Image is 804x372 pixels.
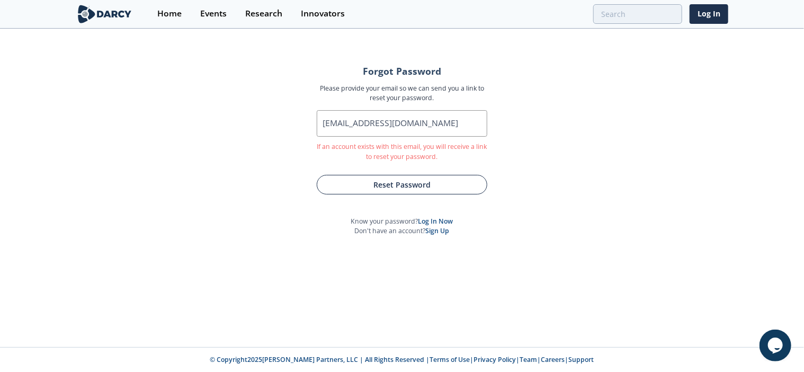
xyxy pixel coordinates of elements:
[200,10,227,18] div: Events
[541,355,565,364] a: Careers
[245,10,282,18] div: Research
[317,142,487,162] p: If an account exists with this email, you will receive a link to reset your password.
[418,217,453,226] a: Log In Now
[317,67,487,76] h2: Forgot Password
[474,355,516,364] a: Privacy Policy
[430,355,470,364] a: Terms of Use
[760,330,793,361] iframe: chat widget
[593,4,682,24] input: Advanced Search
[76,5,133,23] img: logo-wide.svg
[317,175,487,194] button: Reset Password
[426,226,450,235] a: Sign Up
[351,217,453,226] p: Know your password?
[301,10,345,18] div: Innovators
[520,355,538,364] a: Team
[35,355,769,365] p: © Copyright 2025 [PERSON_NAME] Partners, LLC | All Rights Reserved | | | | |
[690,4,728,24] a: Log In
[317,110,487,137] input: Email
[569,355,594,364] a: Support
[355,226,450,236] p: Don't have an account?
[157,10,182,18] div: Home
[317,84,487,103] p: Please provide your email so we can send you a link to reset your password.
